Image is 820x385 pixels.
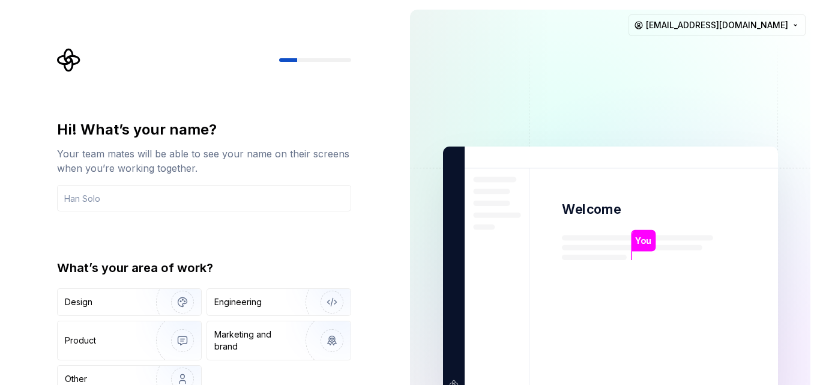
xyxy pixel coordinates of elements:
input: Han Solo [57,185,351,211]
span: [EMAIL_ADDRESS][DOMAIN_NAME] [646,19,788,31]
div: Product [65,335,96,347]
div: Hi! What’s your name? [57,120,351,139]
button: [EMAIL_ADDRESS][DOMAIN_NAME] [629,14,806,36]
div: Your team mates will be able to see your name on their screens when you’re working together. [57,147,351,175]
p: You [635,234,651,247]
div: Engineering [214,296,262,308]
div: Other [65,373,87,385]
div: Marketing and brand [214,329,295,353]
div: Design [65,296,92,308]
p: Welcome [562,201,621,218]
div: What’s your area of work? [57,259,351,276]
svg: Supernova Logo [57,48,81,72]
